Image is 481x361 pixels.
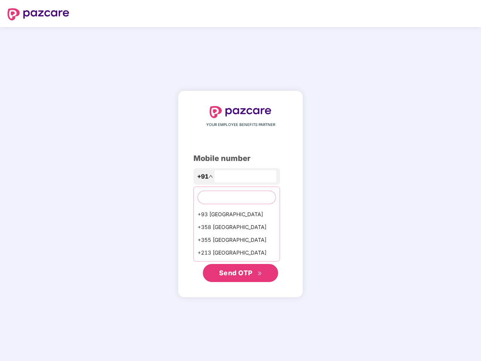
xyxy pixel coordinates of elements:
img: logo [210,106,271,118]
div: +1684 AmericanSamoa [194,259,280,272]
img: logo [8,8,69,20]
span: double-right [257,271,262,276]
div: +355 [GEOGRAPHIC_DATA] [194,234,280,246]
div: +358 [GEOGRAPHIC_DATA] [194,221,280,234]
span: up [209,174,213,179]
div: Mobile number [193,153,288,164]
button: Send OTPdouble-right [203,264,278,282]
span: +91 [197,172,209,181]
div: +213 [GEOGRAPHIC_DATA] [194,246,280,259]
span: YOUR EMPLOYEE BENEFITS PARTNER [206,122,275,128]
div: +93 [GEOGRAPHIC_DATA] [194,208,280,221]
span: Send OTP [219,269,253,277]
